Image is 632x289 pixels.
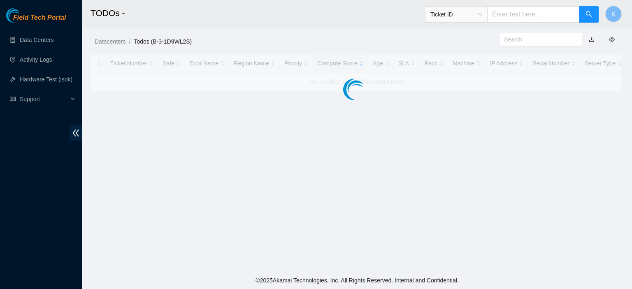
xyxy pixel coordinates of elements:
[586,11,592,18] span: search
[609,37,615,42] span: eye
[95,38,125,45] a: Datacenters
[583,33,601,46] button: download
[504,35,571,44] input: Search
[70,125,82,141] span: double-left
[6,8,42,23] img: Akamai Technologies
[20,76,72,83] a: Hardware Test (isok)
[129,38,130,45] span: /
[134,38,192,45] a: Todos (B-3-1D9WL2S)
[20,37,53,43] a: Data Centers
[10,96,16,102] span: read
[20,91,68,107] span: Support
[487,6,579,23] input: Enter text here...
[82,272,632,289] footer: © 2025 Akamai Technologies, Inc. All Rights Reserved. Internal and Confidential.
[579,6,599,23] button: search
[20,56,52,63] a: Activity Logs
[611,9,616,19] span: K
[605,6,622,22] button: K
[430,8,482,21] span: Ticket ID
[13,14,66,22] span: Field Tech Portal
[6,15,66,25] a: Akamai TechnologiesField Tech Portal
